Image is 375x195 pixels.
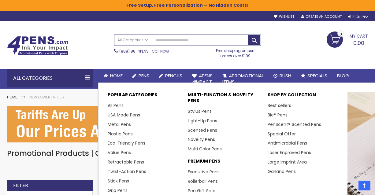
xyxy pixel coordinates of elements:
p: Shop By Collection [268,92,341,101]
a: Retractable Pens [108,159,144,165]
a: 4PROMOTIONALITEMS [217,69,269,89]
a: Plastic Pens [108,131,133,137]
a: Grip Pens [108,187,128,193]
a: Create an Account [301,14,342,19]
span: 4Pens 4impact [192,72,213,85]
span: - Call Now! [119,49,169,54]
span: Specials [307,72,327,79]
a: Wishlist [274,14,294,19]
a: Value Pens [108,149,131,156]
a: Rush [269,69,296,83]
a: Pen Gift Sets [188,188,215,194]
a: 0.00 0 [327,31,368,47]
a: Bic® Pens [268,112,288,118]
a: Light-Up Pens [188,118,217,124]
p: Premium Pens [188,158,262,167]
a: PenScent® Scented Pens [268,121,321,127]
span: Pens [139,72,149,79]
img: 4Pens Custom Pens and Promotional Products [7,36,68,56]
a: (888) 88-4PENS [119,49,149,54]
iframe: Google Customer Reviews [325,178,375,195]
a: Twist-Action Pens [108,168,146,175]
a: Blog [332,69,354,83]
a: Specials [296,69,332,83]
span: All Categories [117,38,148,42]
a: Home [99,69,128,83]
a: Stylus Pens [188,108,212,114]
p: Popular Categories [108,92,181,101]
a: USA Made Pens [108,112,140,118]
strong: New Lower Prices [29,94,64,100]
a: Multi Color Pens [188,146,222,152]
a: Pencils [154,69,187,83]
h1: Promotional Products | On Sale [7,149,368,158]
span: 4PROMOTIONAL ITEMS [222,72,264,85]
a: Special Offer [268,131,296,137]
div: All Categories [7,69,93,87]
a: Pens [128,69,154,83]
a: Garland Pens [268,168,296,175]
a: Novelty Pens [188,136,215,142]
a: Laser Engraved Pens [268,149,311,156]
div: Free shipping on pen orders over $199 [210,46,261,58]
span: Blog [337,72,349,79]
a: Scented Pens [188,127,217,133]
a: Executive Pens [188,169,220,175]
span: Home [110,72,123,79]
div: Sign In [348,15,368,19]
a: All Categories [114,35,151,45]
img: New Lower Prices [7,106,368,142]
a: Antimicrobial Pens [268,140,307,146]
strong: Filter [13,182,28,189]
a: All Pens [108,102,124,109]
span: Pencils [165,72,182,79]
span: 0.00 [353,39,364,47]
p: Multi-Function & Novelty Pens [188,92,262,107]
a: Large Imprint Area [268,159,307,165]
span: 0 [340,31,342,37]
a: Stick Pens [108,178,129,184]
a: Metal Pens [108,121,131,127]
a: Home [7,94,17,100]
a: Eco-Friendly Pens [108,140,145,146]
a: 4Pens4impact [187,69,217,89]
span: Rush [280,72,291,79]
a: Best sellers [268,102,291,109]
a: Rollerball Pens [188,178,218,184]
